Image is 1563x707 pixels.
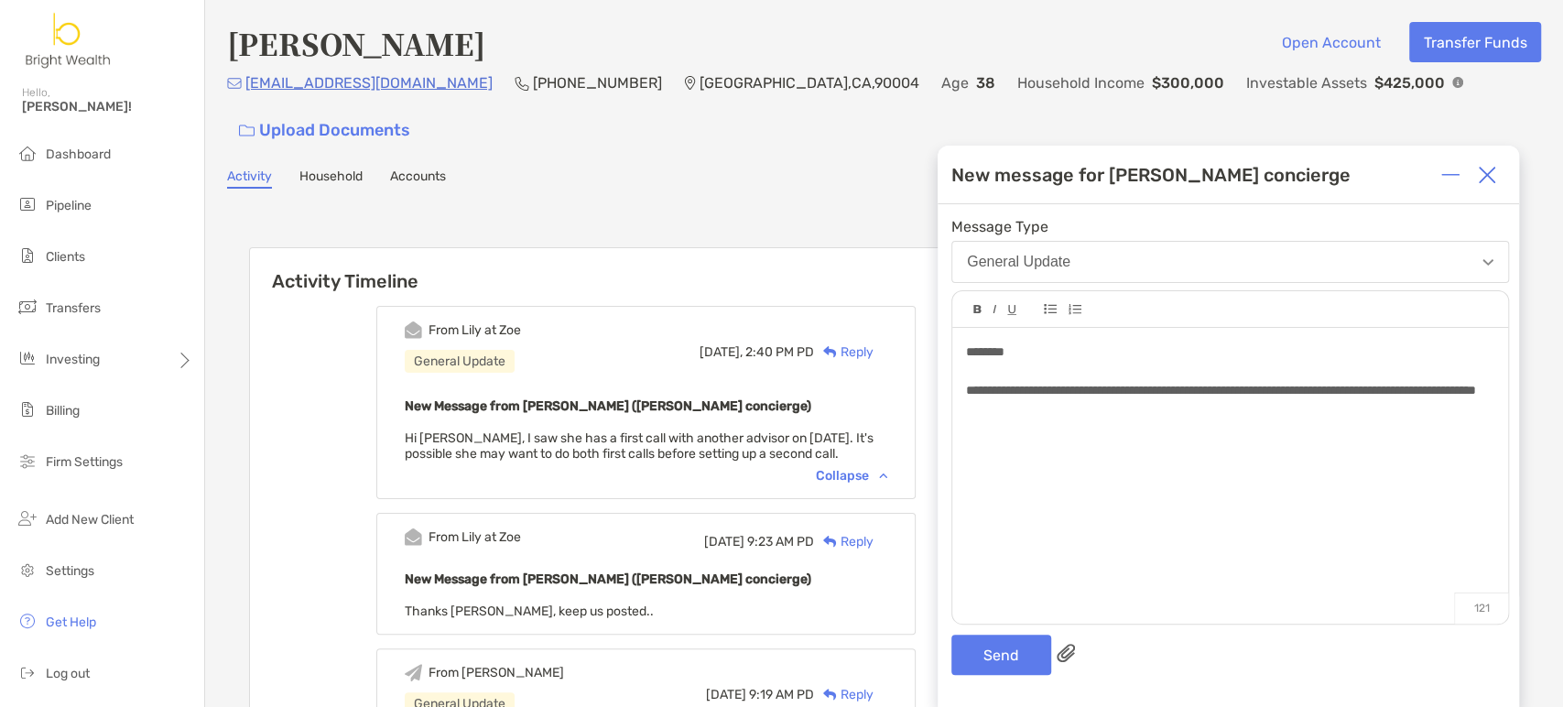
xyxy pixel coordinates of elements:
[976,71,995,94] p: 38
[1267,22,1395,62] button: Open Account
[429,665,564,680] div: From [PERSON_NAME]
[46,403,80,419] span: Billing
[405,664,422,681] img: Event icon
[16,347,38,369] img: investing icon
[299,169,363,189] a: Household
[816,468,887,484] div: Collapse
[46,563,94,579] span: Settings
[16,450,38,472] img: firm-settings icon
[1409,22,1541,62] button: Transfer Funds
[684,76,696,91] img: Location Icon
[749,687,814,702] span: 9:19 AM PD
[700,344,743,360] span: [DATE],
[1454,593,1508,624] p: 121
[16,559,38,581] img: settings icon
[22,7,115,73] img: Zoe Logo
[1044,304,1057,314] img: Editor control icon
[227,111,422,150] a: Upload Documents
[941,71,969,94] p: Age
[814,685,874,704] div: Reply
[1152,71,1224,94] p: $300,000
[16,142,38,164] img: dashboard icon
[1007,305,1016,315] img: Editor control icon
[1246,71,1367,94] p: Investable Assets
[16,398,38,420] img: billing icon
[16,610,38,632] img: get-help icon
[814,343,874,362] div: Reply
[227,22,485,64] h4: [PERSON_NAME]
[993,305,996,314] img: Editor control icon
[16,507,38,529] img: add_new_client icon
[245,71,493,94] p: [EMAIL_ADDRESS][DOMAIN_NAME]
[405,604,654,619] span: Thanks [PERSON_NAME], keep us posted..
[405,528,422,546] img: Event icon
[46,454,123,470] span: Firm Settings
[951,241,1509,283] button: General Update
[227,169,272,189] a: Activity
[951,164,1351,186] div: New message for [PERSON_NAME] concierge
[405,321,422,339] img: Event icon
[533,71,662,94] p: [PHONE_NUMBER]
[1478,166,1496,184] img: Close
[250,248,1041,292] h6: Activity Timeline
[515,76,529,91] img: Phone Icon
[823,346,837,358] img: Reply icon
[951,218,1509,235] span: Message Type
[405,571,811,587] b: New Message from [PERSON_NAME] ([PERSON_NAME] concierge)
[16,245,38,266] img: clients icon
[405,350,515,373] div: General Update
[747,534,814,549] span: 9:23 AM PD
[46,249,85,265] span: Clients
[46,666,90,681] span: Log out
[967,254,1070,270] div: General Update
[46,300,101,316] span: Transfers
[405,398,811,414] b: New Message from [PERSON_NAME] ([PERSON_NAME] concierge)
[1057,644,1075,662] img: paperclip attachments
[22,99,193,114] span: [PERSON_NAME]!
[973,305,982,314] img: Editor control icon
[46,512,134,528] span: Add New Client
[1482,259,1493,266] img: Open dropdown arrow
[46,198,92,213] span: Pipeline
[46,352,100,367] span: Investing
[227,78,242,89] img: Email Icon
[1017,71,1145,94] p: Household Income
[706,687,746,702] span: [DATE]
[1441,166,1460,184] img: Expand or collapse
[16,193,38,215] img: pipeline icon
[16,296,38,318] img: transfers icon
[46,147,111,162] span: Dashboard
[429,529,521,545] div: From Lily at Zoe
[239,125,255,137] img: button icon
[429,322,521,338] div: From Lily at Zoe
[745,344,814,360] span: 2:40 PM PD
[823,536,837,548] img: Reply icon
[1068,304,1081,315] img: Editor control icon
[700,71,919,94] p: [GEOGRAPHIC_DATA] , CA , 90004
[951,635,1051,675] button: Send
[46,615,96,630] span: Get Help
[405,430,874,462] span: Hi [PERSON_NAME], I saw she has a first call with another advisor on [DATE]. It's possible she ma...
[704,534,744,549] span: [DATE]
[823,689,837,701] img: Reply icon
[879,473,887,478] img: Chevron icon
[16,661,38,683] img: logout icon
[390,169,446,189] a: Accounts
[814,532,874,551] div: Reply
[1374,71,1445,94] p: $425,000
[1452,77,1463,88] img: Info Icon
